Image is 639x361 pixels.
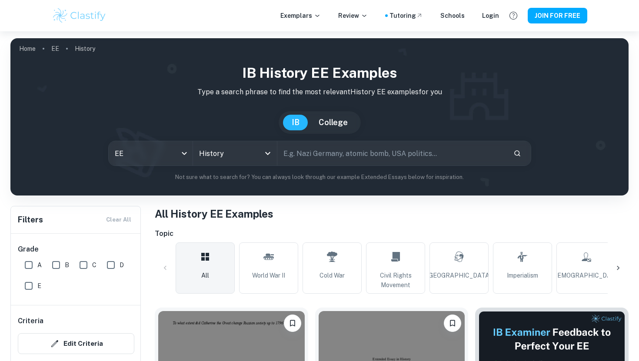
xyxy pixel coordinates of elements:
[201,271,209,280] span: All
[18,244,134,255] h6: Grade
[18,214,43,226] h6: Filters
[370,271,421,290] span: Civil Rights Movement
[19,43,36,55] a: Home
[506,8,521,23] button: Help and Feedback
[92,260,97,270] span: C
[262,147,274,159] button: Open
[37,260,42,270] span: A
[338,11,368,20] p: Review
[17,87,622,97] p: Type a search phrase to find the most relevant History EE examples for you
[252,271,285,280] span: World War II
[75,44,95,53] p: History
[17,63,622,83] h1: IB History EE examples
[444,315,461,332] button: Please log in to bookmark exemplars
[51,43,59,55] a: EE
[528,8,587,23] button: JOIN FOR FREE
[120,260,124,270] span: D
[510,146,525,161] button: Search
[37,281,41,291] span: E
[551,271,621,280] span: [DEMOGRAPHIC_DATA]
[109,141,193,166] div: EE
[389,11,423,20] a: Tutoring
[18,316,43,326] h6: Criteria
[482,11,499,20] a: Login
[310,115,356,130] button: College
[440,11,465,20] a: Schools
[284,315,301,332] button: Please log in to bookmark exemplars
[319,271,345,280] span: Cold War
[277,141,506,166] input: E.g. Nazi Germany, atomic bomb, USA politics...
[10,38,629,195] img: profile cover
[52,7,107,24] img: Clastify logo
[280,11,321,20] p: Exemplars
[507,271,538,280] span: Imperialism
[18,333,134,354] button: Edit Criteria
[427,271,491,280] span: [GEOGRAPHIC_DATA]
[65,260,69,270] span: B
[17,173,622,182] p: Not sure what to search for? You can always look through our example Extended Essays below for in...
[155,206,629,222] h1: All History EE Examples
[155,229,629,239] h6: Topic
[283,115,308,130] button: IB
